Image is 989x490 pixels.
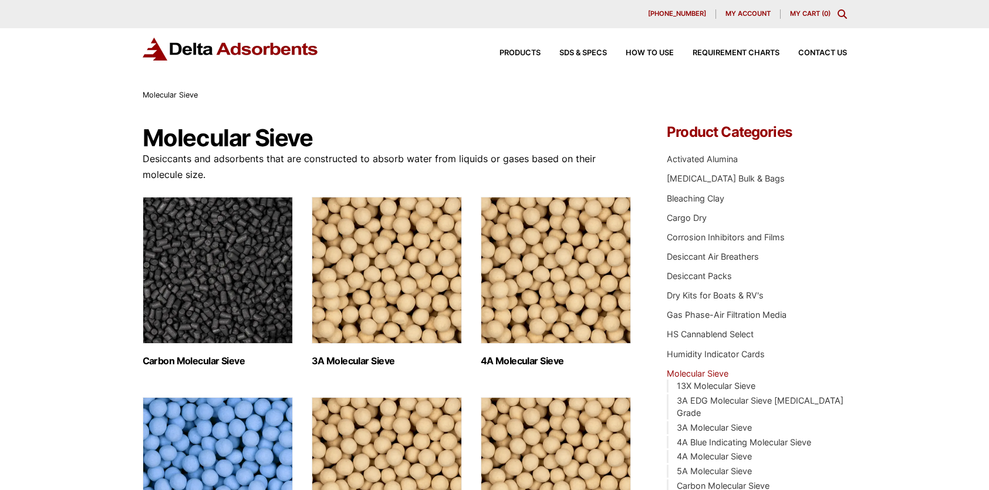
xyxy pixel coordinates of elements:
a: 4A Molecular Sieve [677,451,752,461]
span: Contact Us [798,49,847,57]
span: SDS & SPECS [559,49,607,57]
a: Molecular Sieve [667,368,728,378]
a: Products [481,49,541,57]
a: Visit product category 4A Molecular Sieve [481,197,631,367]
a: Requirement Charts [674,49,779,57]
a: 3A Molecular Sieve [677,422,752,432]
a: 13X Molecular Sieve [677,381,755,391]
a: My account [716,9,781,19]
a: Desiccant Packs [667,271,732,281]
a: SDS & SPECS [541,49,607,57]
span: My account [725,11,771,17]
a: My Cart (0) [790,9,831,18]
a: Bleaching Clay [667,193,724,203]
a: Cargo Dry [667,213,707,223]
h1: Molecular Sieve [143,125,632,151]
span: Molecular Sieve [143,90,198,99]
a: Humidity Indicator Cards [667,349,765,359]
a: How to Use [607,49,674,57]
a: [PHONE_NUMBER] [639,9,716,19]
a: 4A Blue Indicating Molecular Sieve [677,437,811,447]
span: How to Use [626,49,674,57]
a: Corrosion Inhibitors and Films [667,232,785,242]
a: Activated Alumina [667,154,738,164]
span: Products [499,49,541,57]
a: Gas Phase-Air Filtration Media [667,310,787,320]
a: Visit product category 3A Molecular Sieve [312,197,462,367]
span: Requirement Charts [693,49,779,57]
img: Carbon Molecular Sieve [143,197,293,344]
a: Contact Us [779,49,847,57]
span: 0 [824,9,828,18]
a: [MEDICAL_DATA] Bulk & Bags [667,173,785,183]
a: HS Cannablend Select [667,329,754,339]
a: Desiccant Air Breathers [667,251,759,261]
div: Toggle Modal Content [838,9,847,19]
h2: 3A Molecular Sieve [312,355,462,367]
img: 4A Molecular Sieve [481,197,631,344]
h2: Carbon Molecular Sieve [143,355,293,367]
h2: 4A Molecular Sieve [481,355,631,367]
h4: Product Categories [667,125,846,139]
a: Visit product category Carbon Molecular Sieve [143,197,293,367]
a: 5A Molecular Sieve [677,466,752,476]
a: Dry Kits for Boats & RV's [667,290,764,300]
img: 3A Molecular Sieve [312,197,462,344]
p: Desiccants and adsorbents that are constructed to absorb water from liquids or gases based on the... [143,151,632,183]
a: 3A EDG Molecular Sieve [MEDICAL_DATA] Grade [677,395,843,418]
img: Delta Adsorbents [143,38,319,61]
span: [PHONE_NUMBER] [648,11,706,17]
